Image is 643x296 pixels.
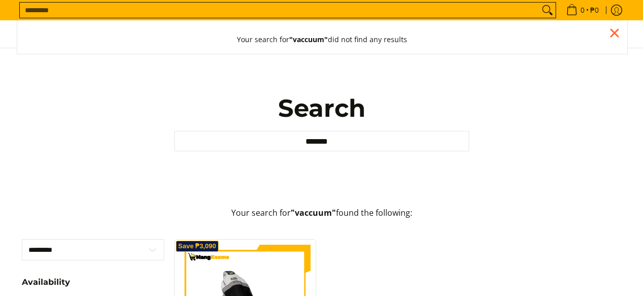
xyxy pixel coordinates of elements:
h1: Search [174,93,469,123]
summary: Open [22,278,70,294]
span: 0 [579,7,586,14]
p: Your search for found the following: [22,207,622,229]
span: ₱0 [589,7,600,14]
strong: "vaccuum" [289,35,328,44]
strong: "vaccuum" [291,207,336,218]
button: Search [539,3,556,18]
span: Save ₱3,090 [178,243,217,249]
span: • [563,5,602,16]
span: Availability [22,278,70,286]
button: Your search for"vaccuum"did not find any results [227,25,417,54]
div: Close pop up [607,25,622,41]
